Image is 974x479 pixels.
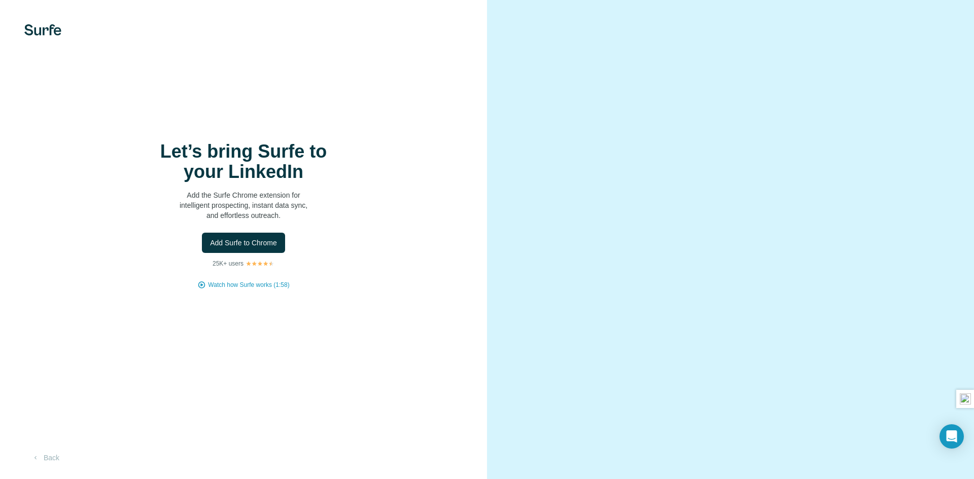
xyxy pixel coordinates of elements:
[246,261,274,267] img: Rating Stars
[210,238,277,248] span: Add Surfe to Chrome
[208,280,289,289] button: Watch how Surfe works (1:58)
[940,424,964,449] div: Open Intercom Messenger
[142,141,345,182] h1: Let’s bring Surfe to your LinkedIn
[24,24,61,35] img: Surfe's logo
[142,190,345,220] p: Add the Surfe Chrome extension for intelligent prospecting, instant data sync, and effortless out...
[202,233,285,253] button: Add Surfe to Chrome
[213,259,243,268] p: 25K+ users
[24,449,66,467] button: Back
